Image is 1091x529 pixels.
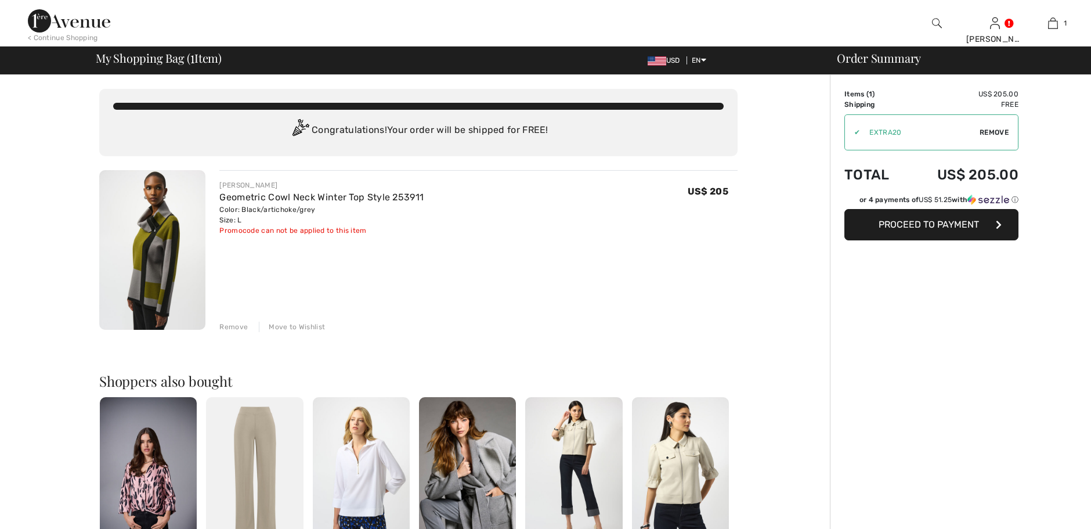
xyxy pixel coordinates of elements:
[966,33,1023,45] div: [PERSON_NAME]
[259,322,325,332] div: Move to Wishlist
[1048,16,1058,30] img: My Bag
[845,127,860,138] div: ✔
[860,115,980,150] input: Promo code
[823,52,1084,64] div: Order Summary
[919,196,952,204] span: US$ 51.25
[96,52,222,64] span: My Shopping Bag ( Item)
[859,195,1018,205] div: or 4 payments of with
[219,192,424,203] a: Geometric Cowl Neck Winter Top Style 253911
[190,49,194,64] span: 1
[28,33,98,43] div: < Continue Shopping
[844,99,906,110] td: Shipping
[906,89,1018,99] td: US$ 205.00
[688,186,728,197] span: US$ 205
[1064,18,1067,28] span: 1
[28,9,110,33] img: 1ère Avenue
[648,56,666,66] img: US Dollar
[844,89,906,99] td: Items ( )
[288,119,312,142] img: Congratulation2.svg
[99,170,205,330] img: Geometric Cowl Neck Winter Top Style 253911
[932,16,942,30] img: search the website
[990,17,1000,28] a: Sign In
[967,195,1009,205] img: Sezzle
[219,225,424,236] div: Promocode can not be applied to this item
[692,56,706,64] span: EN
[906,155,1018,195] td: US$ 205.00
[648,56,685,64] span: USD
[99,374,738,388] h2: Shoppers also bought
[1024,16,1081,30] a: 1
[879,219,979,230] span: Proceed to Payment
[990,16,1000,30] img: My Info
[869,90,872,98] span: 1
[219,204,424,225] div: Color: Black/artichoke/grey Size: L
[219,322,248,332] div: Remove
[113,119,724,142] div: Congratulations! Your order will be shipped for FREE!
[844,155,906,195] td: Total
[219,180,424,190] div: [PERSON_NAME]
[980,127,1009,138] span: Remove
[906,99,1018,110] td: Free
[844,195,1018,209] div: or 4 payments ofUS$ 51.25withSezzle Click to learn more about Sezzle
[844,209,1018,240] button: Proceed to Payment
